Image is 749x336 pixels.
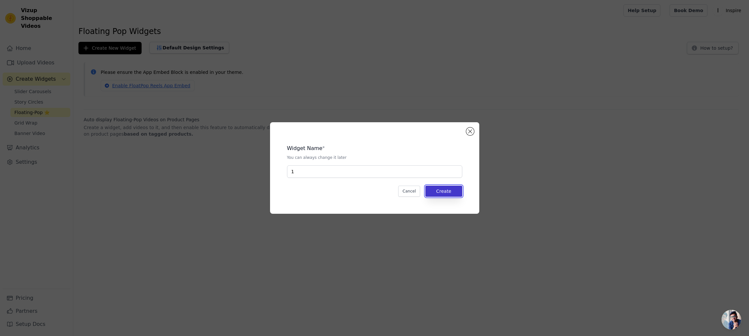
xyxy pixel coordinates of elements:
[287,155,462,160] p: You can always change it later
[398,186,420,197] button: Cancel
[466,127,474,135] button: Close modal
[425,186,462,197] button: Create
[287,144,323,152] legend: Widget Name
[722,310,741,329] a: Ouvrir le chat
